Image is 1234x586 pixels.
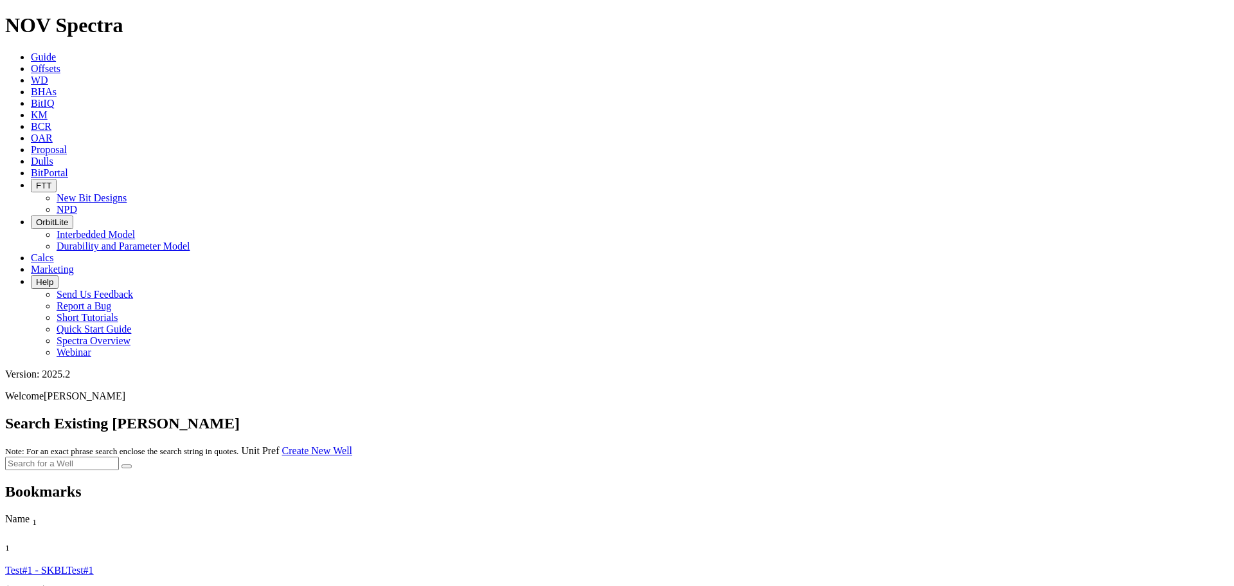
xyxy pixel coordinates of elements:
[5,457,119,470] input: Search for a Well
[32,517,37,527] sub: 1
[36,277,53,287] span: Help
[5,565,94,576] a: Test#1 - SKBLTest#1
[5,446,238,456] small: Note: For an exact phrase search enclose the search string in quotes.
[5,543,10,553] sub: 1
[31,51,56,62] a: Guide
[57,289,133,300] a: Send Us Feedback
[5,369,1229,380] div: Version: 2025.2
[31,63,60,74] a: Offsets
[36,217,68,227] span: OrbitLite
[5,513,30,524] span: Name
[57,229,135,240] a: Interbedded Model
[31,215,73,229] button: OrbitLite
[241,445,279,456] a: Unit Pref
[31,133,53,143] a: OAR
[57,192,127,203] a: New Bit Designs
[31,252,54,263] a: Calcs
[5,390,1229,402] p: Welcome
[5,513,1143,527] div: Name Sort None
[36,181,51,190] span: FTT
[5,14,1229,37] h1: NOV Spectra
[57,335,130,346] a: Spectra Overview
[31,75,48,86] a: WD
[44,390,125,401] span: [PERSON_NAME]
[5,539,69,553] div: Sort None
[5,513,1143,539] div: Sort None
[57,347,91,358] a: Webinar
[57,241,190,252] a: Durability and Parameter Model
[57,312,118,323] a: Short Tutorials
[282,445,352,456] a: Create New Well
[5,539,69,565] div: Sort None
[5,539,10,550] span: Sort None
[31,121,51,132] a: BCR
[5,553,69,565] div: Column Menu
[32,513,37,524] span: Sort None
[31,156,53,167] a: Dulls
[57,300,111,311] a: Report a Bug
[31,98,54,109] a: BitIQ
[31,144,67,155] a: Proposal
[31,264,74,275] a: Marketing
[31,167,68,178] a: BitPortal
[5,415,1229,432] h2: Search Existing [PERSON_NAME]
[5,527,1143,539] div: Column Menu
[31,86,57,97] a: BHAs
[31,109,48,120] a: KM
[5,483,1229,500] h2: Bookmarks
[57,324,131,334] a: Quick Start Guide
[31,275,58,289] button: Help
[31,179,57,192] button: FTT
[57,204,77,215] a: NPD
